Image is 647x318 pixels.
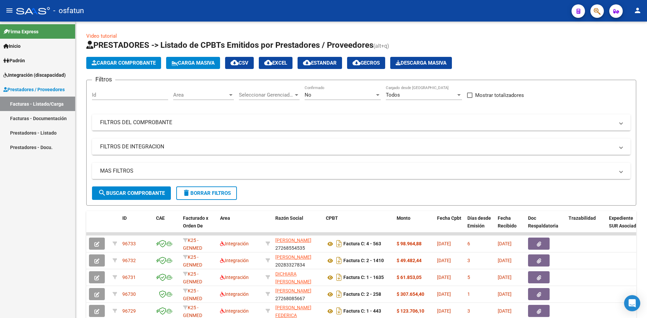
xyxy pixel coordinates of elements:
span: [PERSON_NAME] [275,288,311,293]
span: Area [220,215,230,221]
span: Borrar Filtros [182,190,231,196]
span: Mostrar totalizadores [475,91,524,99]
span: Días desde Emisión [467,215,491,228]
span: Fecha Recibido [498,215,517,228]
span: [DATE] [437,258,451,263]
span: Prestadores / Proveedores [3,86,65,93]
datatable-header-cell: Fecha Recibido [495,211,525,241]
strong: Factura C: 1 - 1635 [343,275,384,280]
button: CSV [225,57,254,69]
mat-icon: cloud_download [230,59,239,67]
span: - osfatun [53,3,84,18]
a: Video tutorial [86,33,117,39]
span: K25 - GENMED [183,254,202,268]
strong: $ 307.654,40 [397,291,424,297]
mat-expansion-panel-header: FILTROS DE INTEGRACION [92,139,630,155]
button: Gecros [347,57,385,69]
span: Integración [220,275,249,280]
span: Integración [220,258,249,263]
mat-panel-title: MAS FILTROS [100,167,614,175]
span: Integración [220,291,249,297]
span: ID [122,215,127,221]
button: Buscar Comprobante [92,186,171,200]
span: [DATE] [498,308,512,314]
div: 27409081431 [275,304,320,318]
i: Descargar documento [335,255,343,266]
span: 96731 [122,275,136,280]
span: 3 [467,258,470,263]
datatable-header-cell: Días desde Emisión [465,211,495,241]
i: Descargar documento [335,289,343,299]
span: [PERSON_NAME] [275,254,311,260]
span: [DATE] [498,258,512,263]
span: 96733 [122,241,136,246]
span: K25 - GENMED [183,238,202,251]
span: PRESTADORES -> Listado de CPBTs Emitidos por Prestadores / Proveedores [86,40,373,50]
mat-icon: search [98,189,106,197]
datatable-header-cell: Razón Social [273,211,323,241]
span: Seleccionar Gerenciador [239,92,294,98]
datatable-header-cell: Facturado x Orden De [180,211,217,241]
datatable-header-cell: Monto [394,211,434,241]
span: Integración [220,308,249,314]
button: Carga Masiva [166,57,220,69]
span: 1 [467,291,470,297]
i: Descargar documento [335,238,343,249]
span: [PERSON_NAME] [275,238,311,243]
span: DICHIARA [PERSON_NAME] [275,271,311,284]
strong: Factura C: 4 - 563 [343,241,381,247]
span: Integración [220,241,249,246]
datatable-header-cell: Doc Respaldatoria [525,211,566,241]
app-download-masive: Descarga masiva de comprobantes (adjuntos) [390,57,452,69]
span: Doc Respaldatoria [528,215,558,228]
span: Padrón [3,57,25,64]
span: Descarga Masiva [396,60,446,66]
span: Gecros [352,60,380,66]
button: Estandar [298,57,342,69]
span: (alt+q) [373,43,389,49]
datatable-header-cell: CPBT [323,211,394,241]
span: [DATE] [437,241,451,246]
span: Expediente SUR Asociado [609,215,639,228]
span: Cargar Comprobante [92,60,156,66]
strong: Factura C: 2 - 258 [343,292,381,297]
span: Fecha Cpbt [437,215,461,221]
div: 27307710760 [275,270,320,284]
button: Borrar Filtros [176,186,237,200]
mat-icon: delete [182,189,190,197]
div: 27268085667 [275,287,320,301]
span: [DATE] [498,291,512,297]
datatable-header-cell: Fecha Cpbt [434,211,465,241]
strong: $ 123.706,10 [397,308,424,314]
span: Carga Masiva [172,60,215,66]
span: K25 - GENMED [183,288,202,301]
span: 96730 [122,291,136,297]
div: Open Intercom Messenger [624,295,640,311]
i: Descargar documento [335,306,343,316]
datatable-header-cell: CAE [153,211,180,241]
mat-icon: person [634,6,642,14]
button: Cargar Comprobante [86,57,161,69]
span: Estandar [303,60,337,66]
mat-expansion-panel-header: MAS FILTROS [92,163,630,179]
span: [PERSON_NAME] FEDERICA [275,305,311,318]
datatable-header-cell: Trazabilidad [566,211,606,241]
button: Descarga Masiva [390,57,452,69]
span: Razón Social [275,215,303,221]
div: 20283327834 [275,253,320,268]
mat-icon: cloud_download [303,59,311,67]
span: CPBT [326,215,338,221]
mat-icon: menu [5,6,13,14]
strong: Factura C: 2 - 1410 [343,258,384,263]
mat-icon: cloud_download [352,59,361,67]
span: K25 - GENMED [183,305,202,318]
span: 96729 [122,308,136,314]
span: 3 [467,308,470,314]
span: Monto [397,215,410,221]
button: EXCEL [259,57,292,69]
span: EXCEL [264,60,287,66]
strong: $ 98.964,88 [397,241,422,246]
datatable-header-cell: Area [217,211,263,241]
span: [DATE] [498,241,512,246]
span: 96732 [122,258,136,263]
